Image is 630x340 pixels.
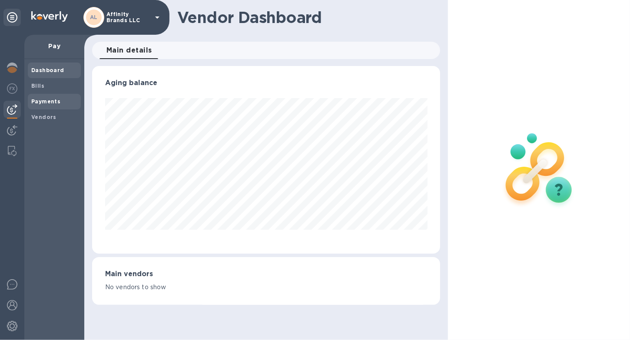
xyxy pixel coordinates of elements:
h3: Main vendors [105,270,427,278]
img: Logo [31,11,68,22]
h1: Vendor Dashboard [177,8,434,26]
div: Unpin categories [3,9,21,26]
p: Affinity Brands LLC [106,11,150,23]
h3: Aging balance [105,79,427,87]
b: Dashboard [31,67,64,73]
p: No vendors to show [105,283,427,292]
b: Vendors [31,114,56,120]
b: Payments [31,98,60,105]
p: Pay [31,42,77,50]
b: Bills [31,83,44,89]
b: AL [90,14,98,20]
span: Main details [106,44,152,56]
img: Foreign exchange [7,83,17,94]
